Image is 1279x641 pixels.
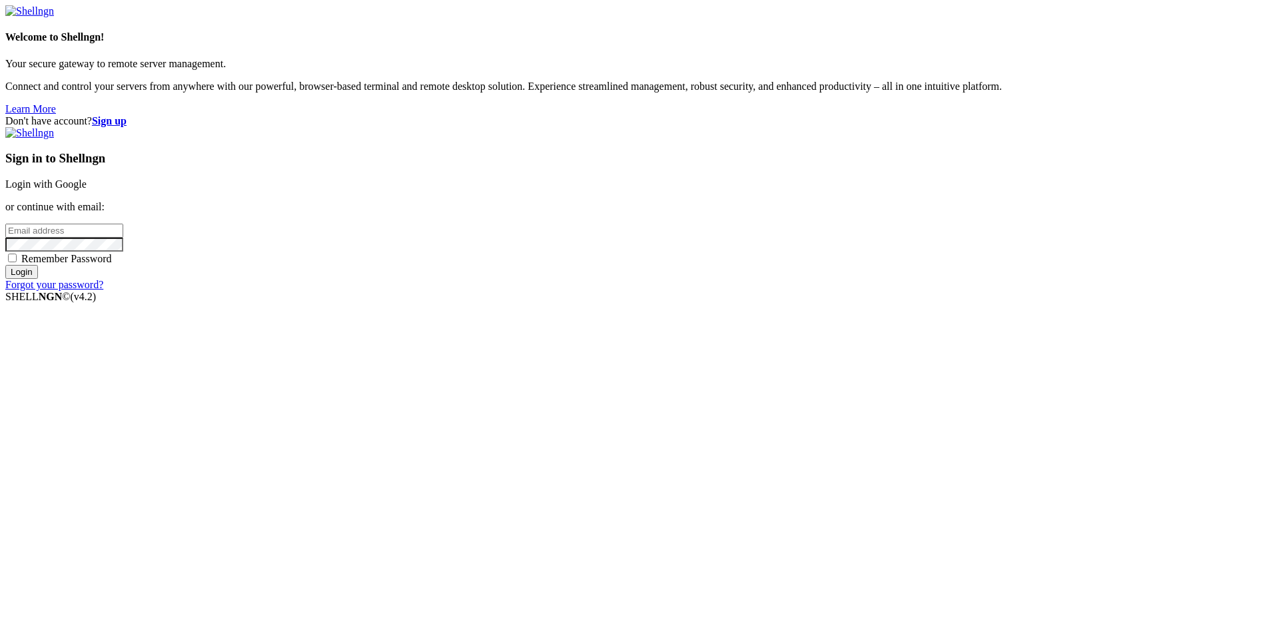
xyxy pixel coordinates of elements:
input: Remember Password [8,254,17,262]
a: Learn More [5,103,56,114]
p: Connect and control your servers from anywhere with our powerful, browser-based terminal and remo... [5,81,1274,93]
a: Sign up [92,115,127,126]
b: NGN [39,291,63,302]
img: Shellngn [5,127,54,139]
p: or continue with email: [5,201,1274,213]
a: Login with Google [5,178,87,190]
span: 4.2.0 [71,291,97,302]
h3: Sign in to Shellngn [5,151,1274,166]
a: Forgot your password? [5,279,103,290]
h4: Welcome to Shellngn! [5,31,1274,43]
div: Don't have account? [5,115,1274,127]
input: Login [5,265,38,279]
span: SHELL © [5,291,96,302]
img: Shellngn [5,5,54,17]
span: Remember Password [21,253,112,264]
p: Your secure gateway to remote server management. [5,58,1274,70]
input: Email address [5,224,123,238]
